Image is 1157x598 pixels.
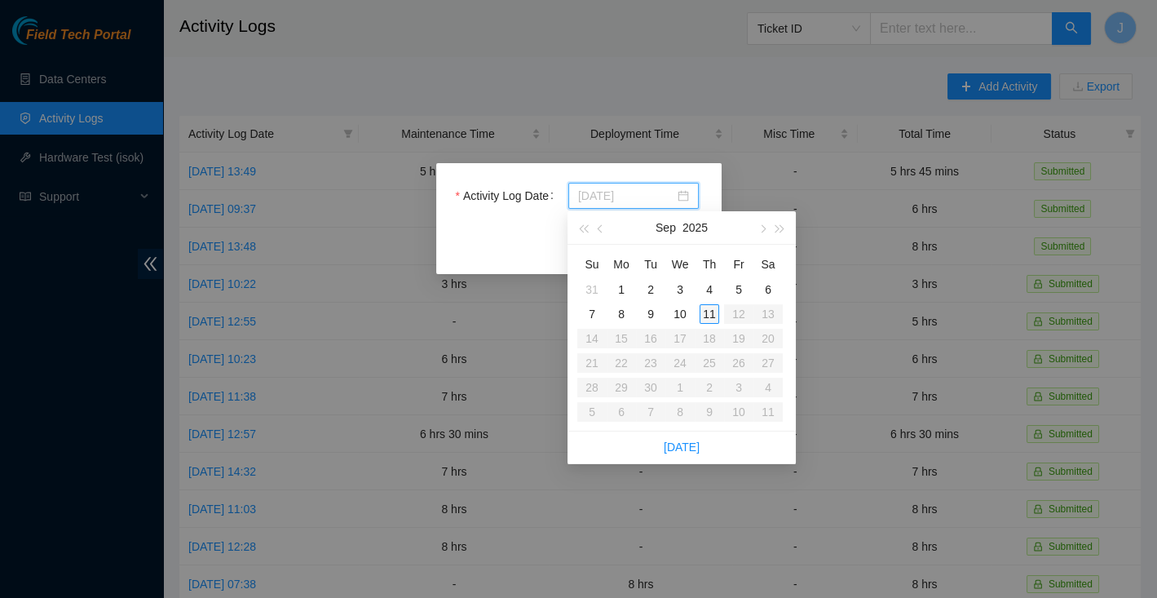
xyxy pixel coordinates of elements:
div: 9 [641,304,660,324]
th: Tu [636,251,665,277]
input: Activity Log Date [578,187,674,205]
td: 2025-09-08 [607,302,636,326]
button: 2025 [682,211,708,244]
div: 3 [670,280,690,299]
td: 2025-09-06 [753,277,783,302]
th: Mo [607,251,636,277]
th: We [665,251,695,277]
a: [DATE] [664,441,700,454]
div: 6 [758,280,778,299]
div: 10 [670,304,690,324]
button: Sep [656,211,676,244]
div: 4 [700,280,719,299]
div: 8 [612,304,631,324]
td: 2025-09-11 [695,302,724,326]
th: Su [577,251,607,277]
td: 2025-09-05 [724,277,753,302]
td: 2025-09-03 [665,277,695,302]
th: Fr [724,251,753,277]
td: 2025-09-07 [577,302,607,326]
div: 5 [729,280,749,299]
td: 2025-09-09 [636,302,665,326]
td: 2025-08-31 [577,277,607,302]
div: 1 [612,280,631,299]
td: 2025-09-04 [695,277,724,302]
div: 2 [641,280,660,299]
div: 11 [700,304,719,324]
label: Activity Log Date [456,183,560,209]
th: Th [695,251,724,277]
td: 2025-09-01 [607,277,636,302]
th: Sa [753,251,783,277]
div: 31 [582,280,602,299]
div: 7 [582,304,602,324]
td: 2025-09-02 [636,277,665,302]
td: 2025-09-10 [665,302,695,326]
